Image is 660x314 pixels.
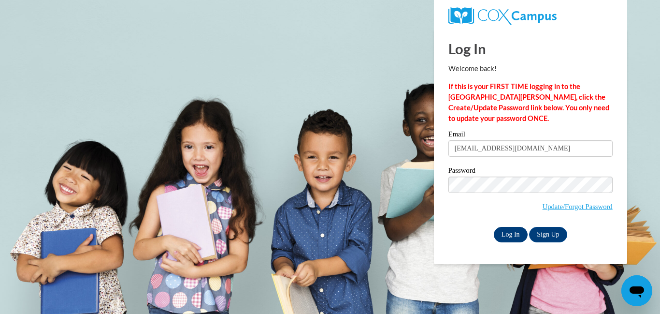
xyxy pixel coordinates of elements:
a: Update/Forgot Password [543,203,613,210]
label: Email [448,131,613,140]
a: COX Campus [448,7,613,25]
img: COX Campus [448,7,557,25]
label: Password [448,167,613,177]
h1: Log In [448,39,613,59]
iframe: Button to launch messaging window [621,275,652,306]
input: Log In [494,227,528,242]
strong: If this is your FIRST TIME logging in to the [GEOGRAPHIC_DATA][PERSON_NAME], click the Create/Upd... [448,82,609,122]
a: Sign Up [529,227,567,242]
p: Welcome back! [448,63,613,74]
